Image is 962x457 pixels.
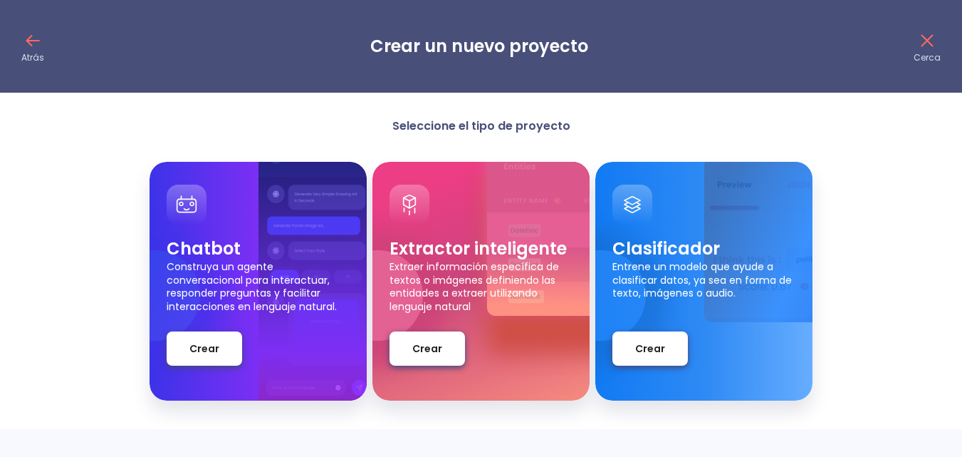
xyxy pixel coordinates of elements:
font: Crear un nuevo proyecto [370,34,588,58]
font: Extraer información específica de textos o imágenes definiendo las entidades a extraer utilizando... [389,260,559,314]
font: Seleccione el tipo de proyecto [392,118,570,134]
font: Atrás [21,51,44,63]
font: Crear [189,342,219,356]
font: Extractor inteligente [389,237,567,260]
font: Crear [635,342,665,356]
font: Clasificador [612,237,720,260]
font: Crear [412,342,442,356]
button: Crear [612,332,688,366]
font: Entrene un modelo que ayude a clasificar datos, ya sea en forma de texto, imágenes o audio. [612,260,792,300]
button: Crear [389,332,465,366]
font: Chatbot [167,237,241,260]
font: Cerca [914,51,941,63]
font: Construya un agente conversacional para interactuar, responder preguntas y facilitar interaccione... [167,260,337,314]
button: Crear [167,332,242,366]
